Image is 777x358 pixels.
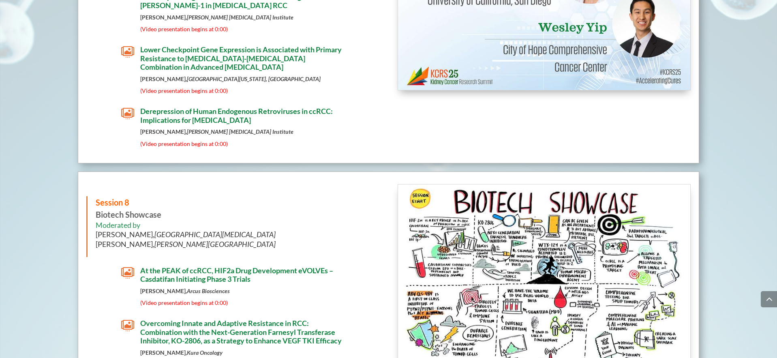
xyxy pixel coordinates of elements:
span: Session 8 [96,197,129,207]
strong: [PERSON_NAME], [140,287,230,294]
span: Derepression of Human Endogenous Retroviruses in ccRCC: Implications for [MEDICAL_DATA] [140,107,333,124]
em: [PERSON_NAME] [MEDICAL_DATA] Institute [187,14,293,21]
span: (Video presentation begins at 0:00) [140,299,228,306]
span: At the PEAK of ccRCC, HIF2a Drug Development eVOLVEs – Casdatifan Initiating Phase 3 Trials [140,266,333,284]
em: [PERSON_NAME] [MEDICAL_DATA] Institute [187,128,293,135]
em: [GEOGRAPHIC_DATA][US_STATE], [GEOGRAPHIC_DATA] [187,75,321,82]
strong: [PERSON_NAME], [140,128,293,135]
span:  [121,107,134,120]
i: [PERSON_NAME][GEOGRAPHIC_DATA] [154,240,276,249]
span: (Video presentation begins at 0:00) [140,26,228,32]
span: (Video presentation begins at 0:00) [140,140,228,147]
span:  [121,266,134,279]
strong: [PERSON_NAME], [140,75,321,82]
span: Lower Checkpoint Gene Expression is Associated with Primary Resistance to [MEDICAL_DATA]-[MEDICAL... [140,45,342,71]
em: Kura Oncology [187,349,223,356]
em: Arcus Biosciences [187,287,230,294]
strong: [PERSON_NAME], [140,14,293,21]
h6: Moderated by [96,221,371,253]
strong: Biotech Showcase [96,197,161,219]
i: [GEOGRAPHIC_DATA][MEDICAL_DATA] [154,230,276,239]
span: [PERSON_NAME], [PERSON_NAME], [96,230,276,248]
span:  [121,319,134,332]
strong: [PERSON_NAME], [140,349,223,356]
span:  [121,45,134,58]
span: (Video presentation begins at 0:00) [140,87,228,94]
span: Overcoming Innate and Adaptive Resistance in RCC: Combination with the Next-Generation Farnesyl T... [140,319,342,345]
